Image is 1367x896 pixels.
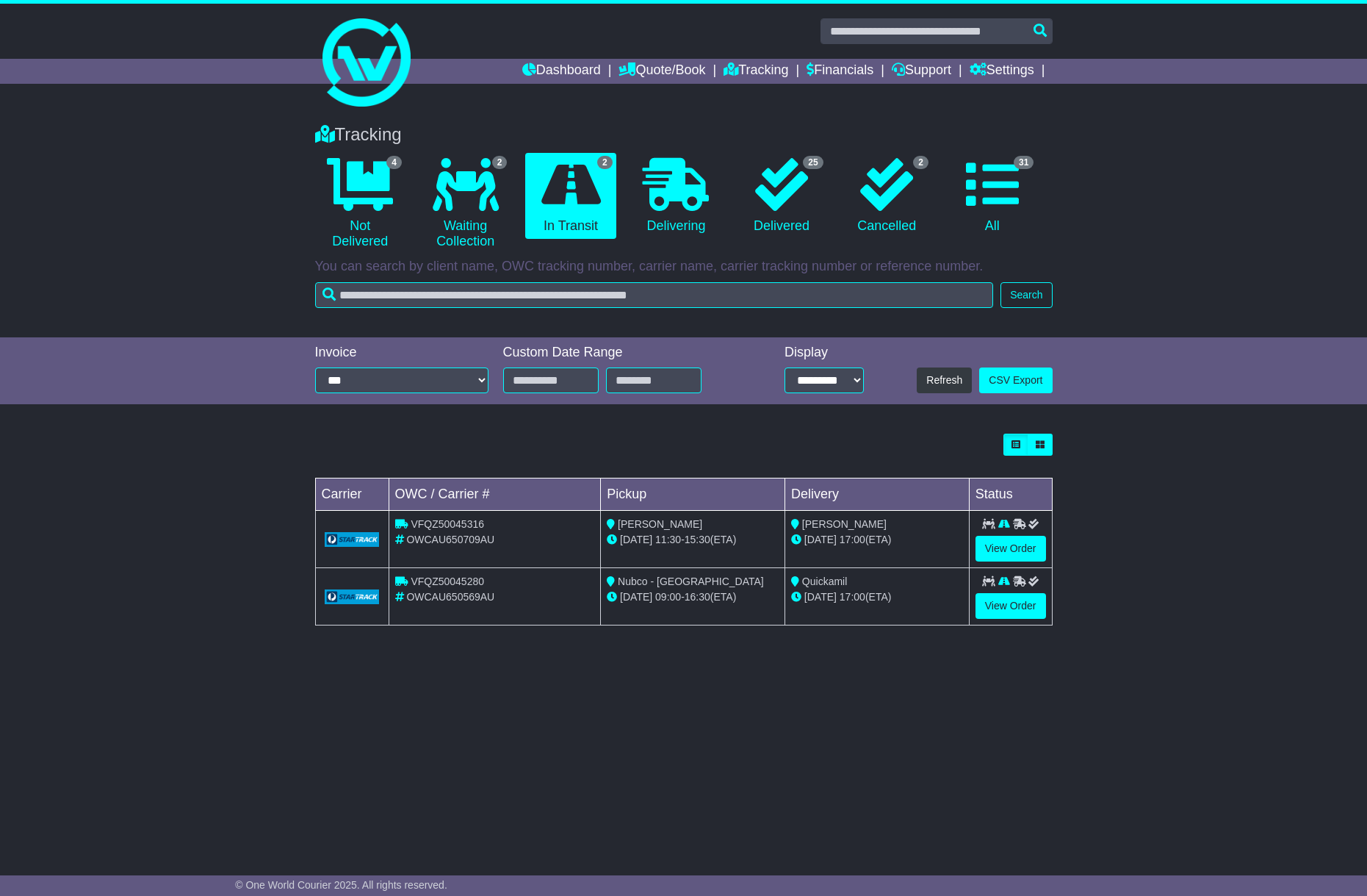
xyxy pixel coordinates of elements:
span: 17:00 [840,534,865,545]
a: 2 Waiting Collection [420,153,511,255]
span: VFQZ50045280 [411,576,484,587]
span: [DATE] [620,534,652,545]
span: VFQZ50045316 [411,518,484,530]
span: 25 [803,156,823,169]
a: Tracking [724,59,788,84]
a: 2 In Transit [525,153,616,240]
span: © One World Courier 2025. All rights reserved. [235,879,447,891]
td: Pickup [601,479,785,511]
td: Status [969,479,1052,511]
span: [DATE] [620,591,652,603]
a: 2 Cancelled [842,153,932,240]
div: Invoice [315,345,488,361]
a: 25 Delivered [736,153,826,240]
a: View Order [975,593,1046,619]
span: 16:30 [685,591,710,603]
a: 31 All [947,153,1037,240]
a: Financials [807,59,873,84]
span: OWCAU650709AU [406,534,494,545]
span: [PERSON_NAME] [802,518,887,530]
a: Quote/Book [618,59,705,84]
span: 17:00 [840,591,865,603]
span: 11:30 [655,534,681,545]
button: Search [1000,282,1052,308]
button: Refresh [917,368,972,393]
img: GetCarrierServiceLogo [325,532,380,547]
a: Dashboard [522,59,601,84]
p: You can search by client name, OWC tracking number, carrier name, carrier tracking number or refe... [315,259,1053,275]
div: (ETA) [791,589,963,605]
a: Settings [970,59,1034,84]
span: Quickamil [802,576,847,587]
td: OWC / Carrier # [389,479,601,511]
a: 4 Not Delivered [315,153,405,255]
span: 09:00 [655,591,681,603]
td: Carrier [315,479,389,511]
span: [DATE] [804,534,837,545]
span: OWCAU650569AU [406,591,494,603]
div: Display [785,345,864,361]
td: Delivery [785,479,969,511]
a: Support [892,59,951,84]
div: (ETA) [791,532,963,548]
img: GetCarrierServiceLogo [325,589,380,604]
span: 4 [386,156,402,169]
div: - (ETA) [607,532,779,548]
a: Delivering [631,153,721,240]
a: CSV Export [979,368,1052,393]
span: 2 [913,156,928,169]
div: Tracking [308,124,1060,146]
div: - (ETA) [607,589,779,605]
div: Custom Date Range [503,345,739,361]
span: 2 [597,156,613,169]
span: [DATE] [804,591,837,603]
span: 15:30 [685,534,710,545]
span: 2 [492,156,508,169]
a: View Order [975,536,1046,562]
span: 31 [1014,156,1034,169]
span: Nubco - [GEOGRAPHIC_DATA] [618,576,764,587]
span: [PERSON_NAME] [618,518,702,530]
